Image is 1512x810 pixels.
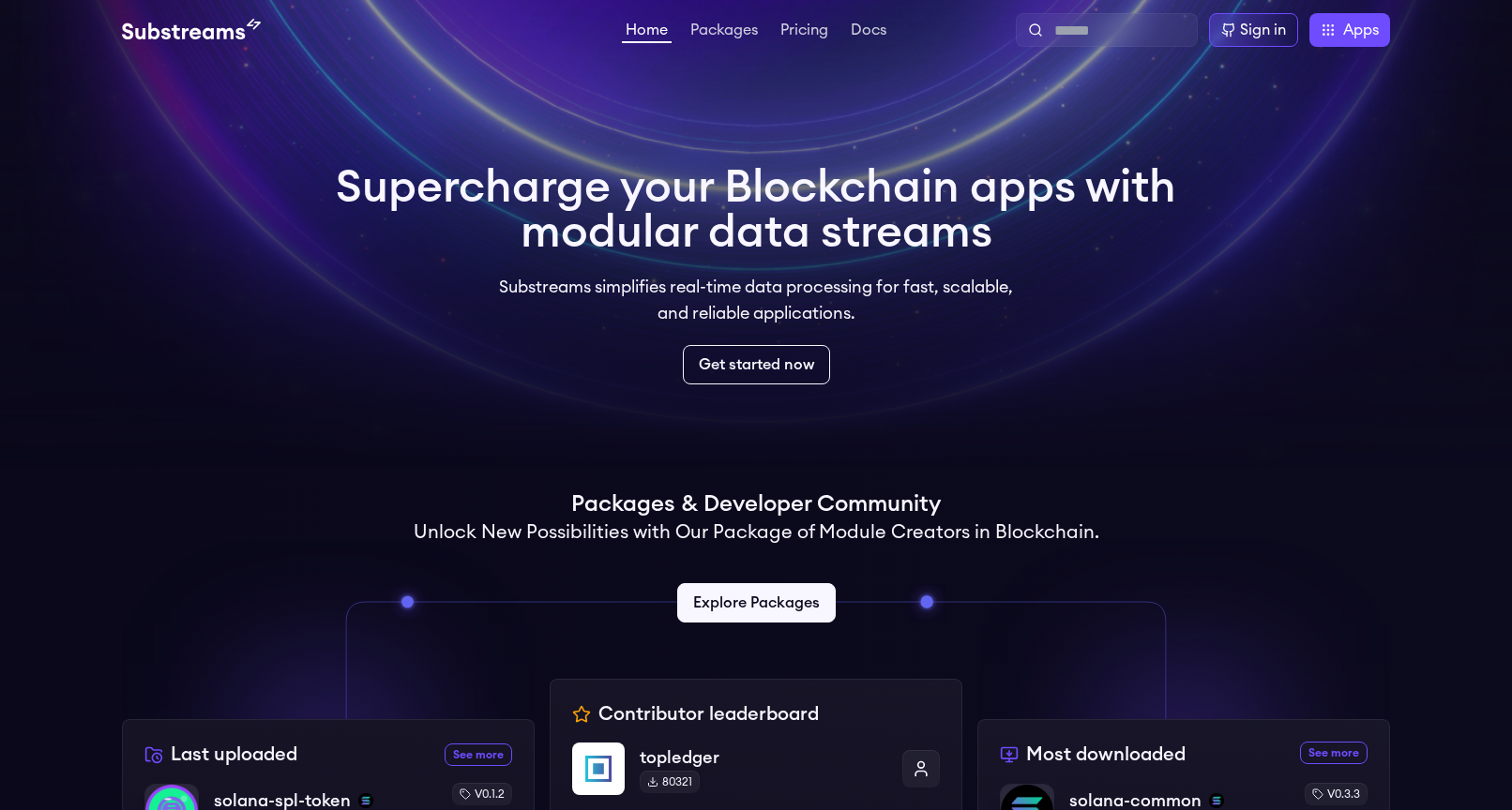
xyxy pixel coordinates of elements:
[640,771,700,793] div: 80321
[687,22,762,41] a: Packages
[640,744,887,771] p: topledger
[683,345,830,384] a: Get started now
[571,489,941,519] h1: Packages & Developer Community
[414,519,1099,546] h2: Unlock New Possibilities with Our Package of Module Creators in Blockchain.
[122,19,261,41] img: Substream's logo
[572,742,625,795] img: topledger
[445,743,512,766] a: See more recently uploaded packages
[1209,793,1224,808] img: solana
[452,783,512,805] div: v0.1.2
[1305,783,1368,805] div: v0.3.3
[777,22,832,41] a: Pricing
[622,22,672,43] a: Home
[847,22,890,41] a: Docs
[358,793,373,808] img: solana
[1343,19,1379,41] span: Apps
[677,583,836,622] a: Explore Packages
[486,274,1026,326] p: Substreams simplifies real-time data processing for fast, scalable, and reliable applications.
[1209,13,1298,47] a: Sign in
[1240,19,1286,41] div: Sign in
[572,742,940,810] a: topledgertopledger80321
[1300,742,1368,764] a: See more most downloaded packages
[336,165,1176,255] h1: Supercharge your Blockchain apps with modular data streams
